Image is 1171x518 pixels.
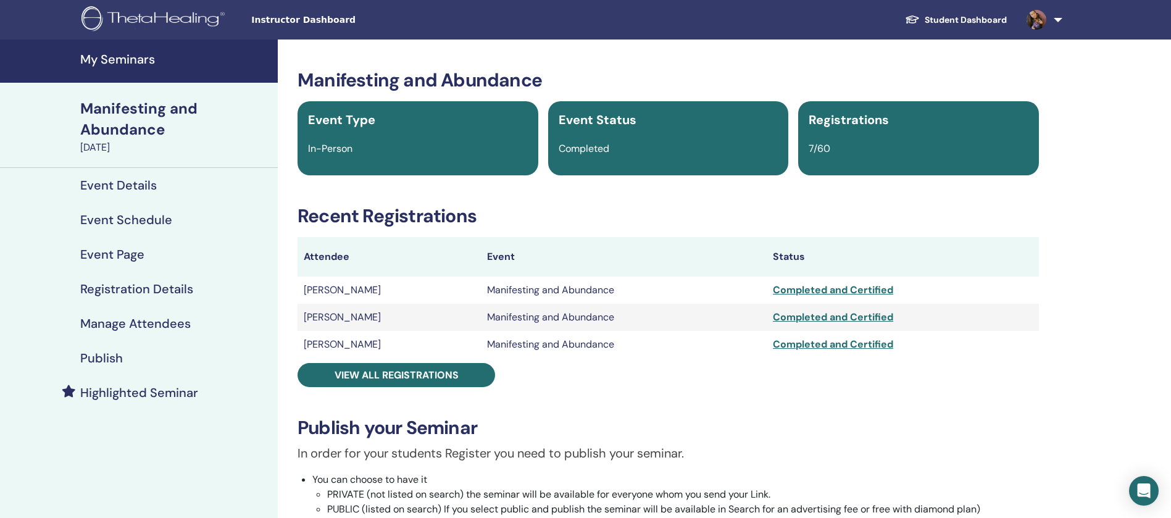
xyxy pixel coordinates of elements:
[298,331,481,358] td: [PERSON_NAME]
[773,310,1033,325] div: Completed and Certified
[809,142,830,155] span: 7/60
[81,6,229,34] img: logo.png
[73,98,278,155] a: Manifesting and Abundance[DATE]
[481,304,767,331] td: Manifesting and Abundance
[298,363,495,387] a: View all registrations
[1129,476,1159,506] div: Open Intercom Messenger
[80,247,144,262] h4: Event Page
[80,212,172,227] h4: Event Schedule
[298,417,1039,439] h3: Publish your Seminar
[80,316,191,331] h4: Manage Attendees
[773,337,1033,352] div: Completed and Certified
[767,237,1039,277] th: Status
[80,282,193,296] h4: Registration Details
[80,98,270,140] div: Manifesting and Abundance
[80,351,123,366] h4: Publish
[327,487,1039,502] li: PRIVATE (not listed on search) the seminar will be available for everyone whom you send your Link.
[80,52,270,67] h4: My Seminars
[298,205,1039,227] h3: Recent Registrations
[308,112,375,128] span: Event Type
[327,502,1039,517] li: PUBLIC (listed on search) If you select public and publish the seminar will be available in Searc...
[298,237,481,277] th: Attendee
[298,444,1039,462] p: In order for your students Register you need to publish your seminar.
[312,472,1039,517] li: You can choose to have it
[251,14,436,27] span: Instructor Dashboard
[559,142,609,155] span: Completed
[1027,10,1046,30] img: default.jpg
[481,277,767,304] td: Manifesting and Abundance
[298,69,1039,91] h3: Manifesting and Abundance
[298,304,481,331] td: [PERSON_NAME]
[481,237,767,277] th: Event
[481,331,767,358] td: Manifesting and Abundance
[80,178,157,193] h4: Event Details
[308,142,352,155] span: In-Person
[298,277,481,304] td: [PERSON_NAME]
[905,14,920,25] img: graduation-cap-white.svg
[559,112,636,128] span: Event Status
[895,9,1017,31] a: Student Dashboard
[80,140,270,155] div: [DATE]
[335,369,459,382] span: View all registrations
[809,112,889,128] span: Registrations
[80,385,198,400] h4: Highlighted Seminar
[773,283,1033,298] div: Completed and Certified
